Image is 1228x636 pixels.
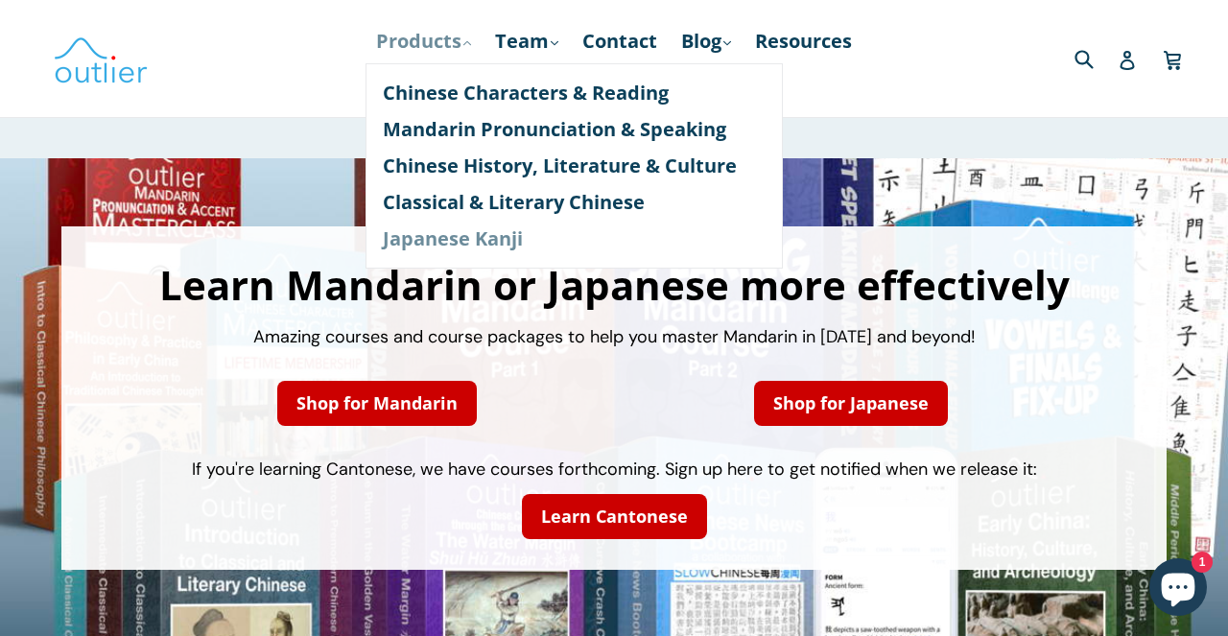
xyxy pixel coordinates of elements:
[192,458,1037,481] span: If you're learning Cantonese, we have courses forthcoming. Sign up here to get notified when we r...
[522,494,707,539] a: Learn Cantonese
[383,148,766,184] a: Chinese History, Literature & Culture
[53,31,149,86] img: Outlier Linguistics
[573,24,667,59] a: Contact
[366,24,481,59] a: Products
[544,59,685,93] a: Course Login
[383,221,766,257] a: Japanese Kanji
[253,325,976,348] span: Amazing courses and course packages to help you master Mandarin in [DATE] and beyond!
[81,265,1147,305] h1: Learn Mandarin or Japanese more effectively
[754,381,948,426] a: Shop for Japanese
[672,24,741,59] a: Blog
[383,184,766,221] a: Classical & Literary Chinese
[1070,38,1122,78] input: Search
[1144,558,1213,621] inbox-online-store-chat: Shopify online store chat
[745,24,862,59] a: Resources
[383,75,766,111] a: Chinese Characters & Reading
[485,24,568,59] a: Team
[383,111,766,148] a: Mandarin Pronunciation & Speaking
[277,381,477,426] a: Shop for Mandarin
